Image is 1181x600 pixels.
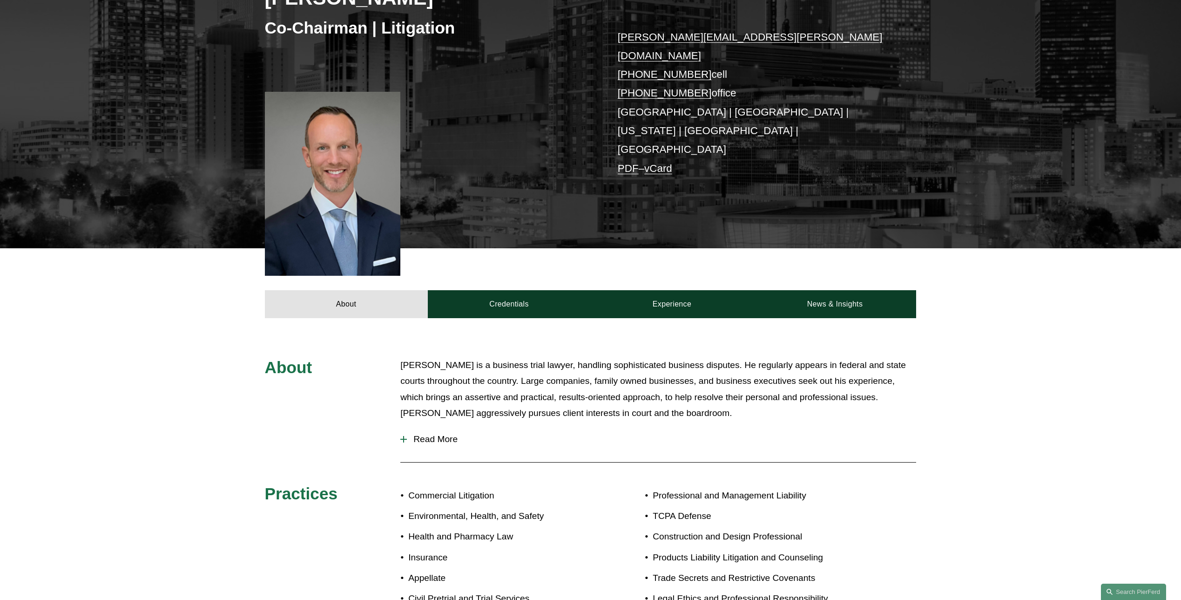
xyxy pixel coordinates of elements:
[591,290,754,318] a: Experience
[753,290,916,318] a: News & Insights
[408,550,590,566] p: Insurance
[653,570,862,586] p: Trade Secrets and Restrictive Covenants
[408,570,590,586] p: Appellate
[408,529,590,545] p: Health and Pharmacy Law
[1101,584,1166,600] a: Search this site
[265,18,591,38] h3: Co-Chairman | Litigation
[400,427,916,451] button: Read More
[265,484,338,503] span: Practices
[618,68,712,80] a: [PHONE_NUMBER]
[653,508,862,525] p: TCPA Defense
[407,434,916,444] span: Read More
[644,163,672,174] a: vCard
[618,31,883,61] a: [PERSON_NAME][EMAIL_ADDRESS][PERSON_NAME][DOMAIN_NAME]
[265,290,428,318] a: About
[428,290,591,318] a: Credentials
[265,358,312,376] span: About
[618,28,889,178] p: cell office [GEOGRAPHIC_DATA] | [GEOGRAPHIC_DATA] | [US_STATE] | [GEOGRAPHIC_DATA] | [GEOGRAPHIC_...
[653,529,862,545] p: Construction and Design Professional
[618,87,712,99] a: [PHONE_NUMBER]
[400,357,916,422] p: [PERSON_NAME] is a business trial lawyer, handling sophisticated business disputes. He regularly ...
[618,163,639,174] a: PDF
[408,508,590,525] p: Environmental, Health, and Safety
[653,550,862,566] p: Products Liability Litigation and Counseling
[408,488,590,504] p: Commercial Litigation
[653,488,862,504] p: Professional and Management Liability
